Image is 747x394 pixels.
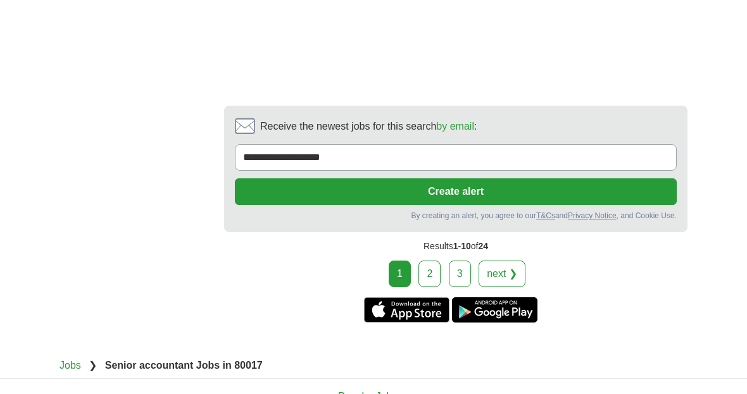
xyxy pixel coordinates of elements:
[260,119,477,134] span: Receive the newest jobs for this search :
[453,241,471,251] span: 1-10
[389,261,411,287] div: 1
[436,121,474,132] a: by email
[364,297,449,323] a: Get the iPhone app
[235,210,677,221] div: By creating an alert, you agree to our and , and Cookie Use.
[89,360,97,371] span: ❯
[478,241,488,251] span: 24
[449,261,471,287] a: 3
[224,232,687,261] div: Results of
[536,211,555,220] a: T&Cs
[568,211,617,220] a: Privacy Notice
[105,360,263,371] strong: Senior accountant Jobs in 80017
[418,261,441,287] a: 2
[479,261,525,287] a: next ❯
[452,297,537,323] a: Get the Android app
[235,178,677,205] button: Create alert
[60,360,81,371] a: Jobs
